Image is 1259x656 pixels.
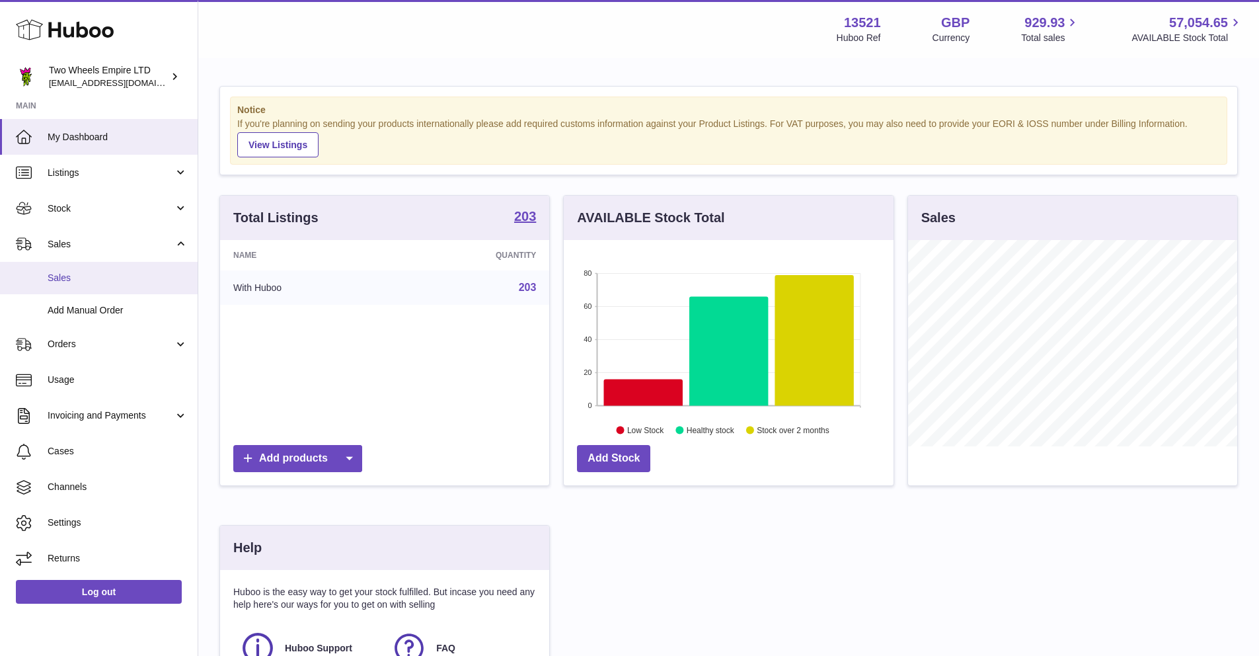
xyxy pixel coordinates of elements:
span: Sales [48,272,188,284]
img: justas@twowheelsempire.com [16,67,36,87]
strong: 13521 [844,14,881,32]
h3: Sales [921,209,956,227]
strong: 203 [514,210,536,223]
span: Huboo Support [285,642,352,655]
span: Sales [48,238,174,251]
span: Add Manual Order [48,304,188,317]
span: Returns [48,552,188,565]
a: Add products [233,445,362,472]
span: Channels [48,481,188,493]
text: 60 [584,302,592,310]
p: Huboo is the easy way to get your stock fulfilled. But incase you need any help here's our ways f... [233,586,536,611]
a: 203 [519,282,537,293]
text: Healthy stock [687,425,735,434]
span: 929.93 [1024,14,1065,32]
span: Listings [48,167,174,179]
span: Total sales [1021,32,1080,44]
text: 20 [584,368,592,376]
span: Invoicing and Payments [48,409,174,422]
span: FAQ [436,642,455,655]
span: Orders [48,338,174,350]
span: My Dashboard [48,131,188,143]
td: With Huboo [220,270,394,305]
div: Currency [933,32,970,44]
th: Quantity [394,240,549,270]
a: 57,054.65 AVAILABLE Stock Total [1131,14,1243,44]
th: Name [220,240,394,270]
span: [EMAIL_ADDRESS][DOMAIN_NAME] [49,77,194,88]
a: Log out [16,580,182,604]
h3: Help [233,539,262,557]
h3: AVAILABLE Stock Total [577,209,724,227]
div: If you're planning on sending your products internationally please add required customs informati... [237,118,1220,157]
text: 40 [584,335,592,343]
span: Stock [48,202,174,215]
text: Low Stock [627,425,664,434]
a: 929.93 Total sales [1021,14,1080,44]
text: 80 [584,269,592,277]
h3: Total Listings [233,209,319,227]
span: Cases [48,445,188,458]
a: View Listings [237,132,319,157]
a: 203 [514,210,536,225]
strong: Notice [237,104,1220,116]
text: 0 [588,401,592,409]
span: Usage [48,374,188,386]
text: Stock over 2 months [757,425,829,434]
span: AVAILABLE Stock Total [1131,32,1243,44]
div: Huboo Ref [837,32,881,44]
span: Settings [48,516,188,529]
div: Two Wheels Empire LTD [49,64,168,89]
span: 57,054.65 [1169,14,1228,32]
a: Add Stock [577,445,650,472]
strong: GBP [941,14,970,32]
